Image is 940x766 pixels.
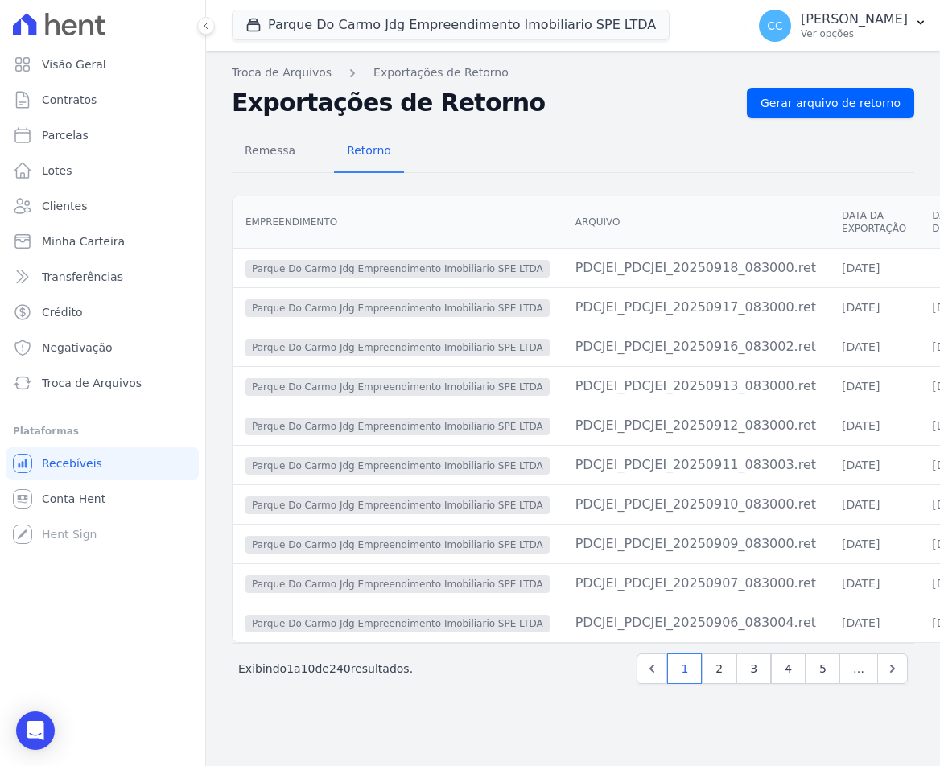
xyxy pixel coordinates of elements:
[829,603,919,642] td: [DATE]
[801,27,908,40] p: Ver opções
[6,84,199,116] a: Contratos
[232,89,734,117] h2: Exportações de Retorno
[13,422,192,441] div: Plataformas
[232,131,308,173] a: Remessa
[637,653,667,684] a: Previous
[801,11,908,27] p: [PERSON_NAME]
[232,64,914,81] nav: Breadcrumb
[761,95,901,111] span: Gerar arquivo de retorno
[373,64,509,81] a: Exportações de Retorno
[746,3,940,48] button: CC [PERSON_NAME] Ver opções
[6,190,199,222] a: Clientes
[245,536,550,554] span: Parque Do Carmo Jdg Empreendimento Imobiliario SPE LTDA
[771,653,806,684] a: 4
[233,196,563,249] th: Empreendimento
[829,524,919,563] td: [DATE]
[6,154,199,187] a: Lotes
[839,653,878,684] span: …
[337,134,401,167] span: Retorno
[6,48,199,80] a: Visão Geral
[575,574,816,593] div: PDCJEI_PDCJEI_20250907_083000.ret
[334,131,404,173] a: Retorno
[829,287,919,327] td: [DATE]
[829,327,919,366] td: [DATE]
[575,258,816,278] div: PDCJEI_PDCJEI_20250918_083000.ret
[287,662,294,675] span: 1
[42,163,72,179] span: Lotes
[235,134,305,167] span: Remessa
[667,653,702,684] a: 1
[736,653,771,684] a: 3
[806,653,840,684] a: 5
[563,196,829,249] th: Arquivo
[6,225,199,257] a: Minha Carteira
[575,377,816,396] div: PDCJEI_PDCJEI_20250913_083000.ret
[747,88,914,118] a: Gerar arquivo de retorno
[42,269,123,285] span: Transferências
[232,10,670,40] button: Parque Do Carmo Jdg Empreendimento Imobiliario SPE LTDA
[42,127,89,143] span: Parcelas
[575,534,816,554] div: PDCJEI_PDCJEI_20250909_083000.ret
[877,653,908,684] a: Next
[6,119,199,151] a: Parcelas
[575,495,816,514] div: PDCJEI_PDCJEI_20250910_083000.ret
[329,662,351,675] span: 240
[42,340,113,356] span: Negativação
[42,198,87,214] span: Clientes
[767,20,783,31] span: CC
[6,296,199,328] a: Crédito
[829,445,919,484] td: [DATE]
[829,406,919,445] td: [DATE]
[245,339,550,356] span: Parque Do Carmo Jdg Empreendimento Imobiliario SPE LTDA
[42,304,83,320] span: Crédito
[232,131,404,173] nav: Tab selector
[829,563,919,603] td: [DATE]
[245,418,550,435] span: Parque Do Carmo Jdg Empreendimento Imobiliario SPE LTDA
[6,332,199,364] a: Negativação
[575,337,816,356] div: PDCJEI_PDCJEI_20250916_083002.ret
[301,662,315,675] span: 10
[42,491,105,507] span: Conta Hent
[42,375,142,391] span: Troca de Arquivos
[245,260,550,278] span: Parque Do Carmo Jdg Empreendimento Imobiliario SPE LTDA
[238,661,413,677] p: Exibindo a de resultados.
[6,367,199,399] a: Troca de Arquivos
[245,299,550,317] span: Parque Do Carmo Jdg Empreendimento Imobiliario SPE LTDA
[245,496,550,514] span: Parque Do Carmo Jdg Empreendimento Imobiliario SPE LTDA
[42,233,125,249] span: Minha Carteira
[42,56,106,72] span: Visão Geral
[245,378,550,396] span: Parque Do Carmo Jdg Empreendimento Imobiliario SPE LTDA
[42,455,102,472] span: Recebíveis
[245,575,550,593] span: Parque Do Carmo Jdg Empreendimento Imobiliario SPE LTDA
[829,248,919,287] td: [DATE]
[245,457,550,475] span: Parque Do Carmo Jdg Empreendimento Imobiliario SPE LTDA
[829,196,919,249] th: Data da Exportação
[16,711,55,750] div: Open Intercom Messenger
[42,92,97,108] span: Contratos
[575,613,816,632] div: PDCJEI_PDCJEI_20250906_083004.ret
[6,447,199,480] a: Recebíveis
[575,455,816,475] div: PDCJEI_PDCJEI_20250911_083003.ret
[829,484,919,524] td: [DATE]
[6,261,199,293] a: Transferências
[6,483,199,515] a: Conta Hent
[829,366,919,406] td: [DATE]
[245,615,550,632] span: Parque Do Carmo Jdg Empreendimento Imobiliario SPE LTDA
[575,416,816,435] div: PDCJEI_PDCJEI_20250912_083000.ret
[575,298,816,317] div: PDCJEI_PDCJEI_20250917_083000.ret
[232,64,332,81] a: Troca de Arquivos
[702,653,736,684] a: 2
